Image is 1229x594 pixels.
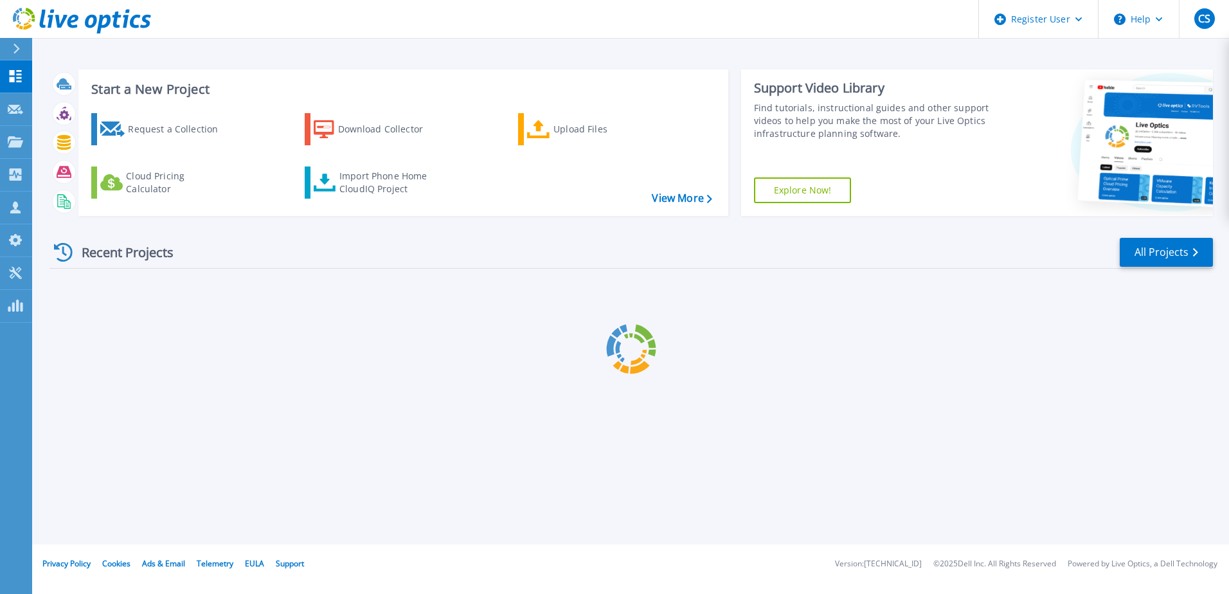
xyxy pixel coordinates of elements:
a: Privacy Policy [42,558,91,569]
li: Version: [TECHNICAL_ID] [835,560,922,568]
a: Explore Now! [754,177,852,203]
a: Download Collector [305,113,448,145]
a: All Projects [1120,238,1213,267]
h3: Start a New Project [91,82,712,96]
div: Find tutorials, instructional guides and other support videos to help you make the most of your L... [754,102,994,140]
a: Request a Collection [91,113,235,145]
a: EULA [245,558,264,569]
a: Cookies [102,558,130,569]
div: Import Phone Home CloudIQ Project [339,170,440,195]
a: Support [276,558,304,569]
li: © 2025 Dell Inc. All Rights Reserved [933,560,1056,568]
div: Cloud Pricing Calculator [126,170,229,195]
a: Upload Files [518,113,661,145]
a: Telemetry [197,558,233,569]
div: Download Collector [338,116,441,142]
span: CS [1198,14,1210,24]
a: Cloud Pricing Calculator [91,166,235,199]
li: Powered by Live Optics, a Dell Technology [1068,560,1217,568]
div: Request a Collection [128,116,231,142]
div: Support Video Library [754,80,994,96]
a: View More [652,192,712,204]
div: Recent Projects [49,237,191,268]
div: Upload Files [553,116,656,142]
a: Ads & Email [142,558,185,569]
